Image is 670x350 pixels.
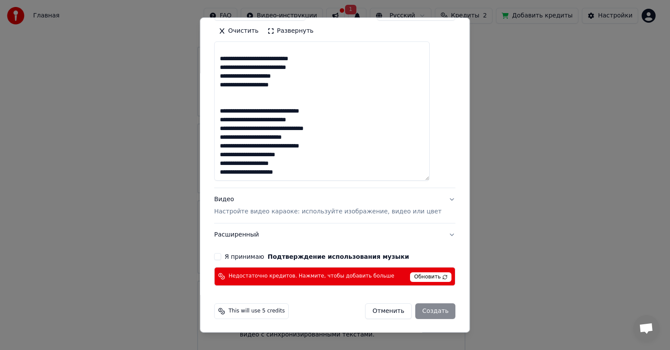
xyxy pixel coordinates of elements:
p: Настройте видео караоке: используйте изображение, видео или цвет [214,207,441,216]
span: Недостаточно кредитов. Нажмите, чтобы добавить больше [229,273,394,280]
button: ВидеоНастройте видео караоке: используйте изображение, видео или цвет [214,188,455,223]
button: Очистить [214,24,263,38]
span: Обновить [410,272,452,282]
span: This will use 5 credits [229,308,285,315]
div: Видео [214,195,441,216]
button: Расширенный [214,223,455,246]
button: Я принимаю [268,254,409,260]
button: Отменить [365,303,412,319]
label: Я принимаю [225,254,409,260]
button: Развернуть [263,24,318,38]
